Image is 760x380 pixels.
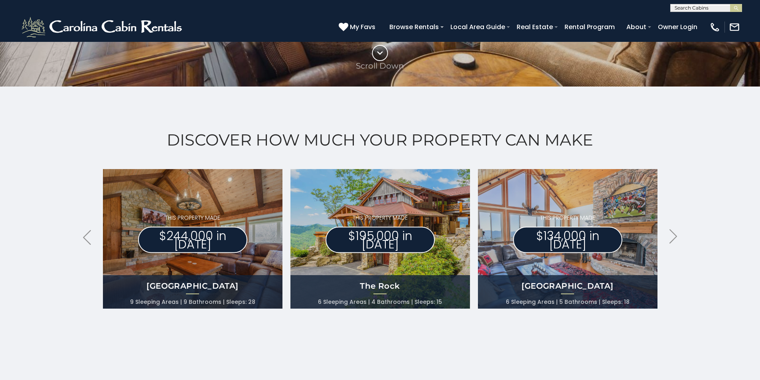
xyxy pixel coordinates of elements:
a: My Favs [339,22,377,32]
a: Local Area Guide [446,20,509,34]
li: 6 Sleeping Areas [318,296,370,307]
li: 5 Bathrooms [559,296,600,307]
li: Sleeps: 18 [602,296,630,307]
a: Owner Login [654,20,701,34]
li: 9 Bathrooms [184,296,225,307]
span: My Favs [350,22,375,32]
p: THIS PROPERTY MADE [513,214,622,222]
a: Real Estate [513,20,557,34]
a: THIS PROPERTY MADE $134,000 in [DATE] [GEOGRAPHIC_DATA] 6 Sleeping Areas 5 Bathrooms Sleeps: 18 [478,169,657,309]
h4: The Rock [290,280,470,291]
a: THIS PROPERTY MADE $195,000 in [DATE] The Rock 6 Sleeping Areas 4 Bathrooms Sleeps: 15 [290,169,470,309]
img: White-1-2.png [20,15,186,39]
a: Rental Program [561,20,619,34]
p: THIS PROPERTY MADE [138,214,247,222]
li: Sleeps: 28 [226,296,255,307]
a: THIS PROPERTY MADE $244,000 in [DATE] [GEOGRAPHIC_DATA] 9 Sleeping Areas 9 Bathrooms Sleeps: 28 [103,169,282,309]
li: 9 Sleeping Areas [130,296,182,307]
h4: [GEOGRAPHIC_DATA] [478,280,657,291]
li: 4 Bathrooms [371,296,413,307]
h2: Discover How Much Your Property Can Make [20,131,740,149]
p: Scroll Down [356,61,404,71]
h4: [GEOGRAPHIC_DATA] [103,280,282,291]
li: 6 Sleeping Areas [506,296,558,307]
p: THIS PROPERTY MADE [326,214,435,222]
a: Browse Rentals [385,20,443,34]
p: $244,000 in [DATE] [138,227,247,253]
p: $195,000 in [DATE] [326,227,435,253]
p: $134,000 in [DATE] [513,227,622,253]
img: mail-regular-white.png [729,22,740,33]
img: phone-regular-white.png [709,22,721,33]
a: About [622,20,650,34]
li: Sleeps: 15 [415,296,442,307]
